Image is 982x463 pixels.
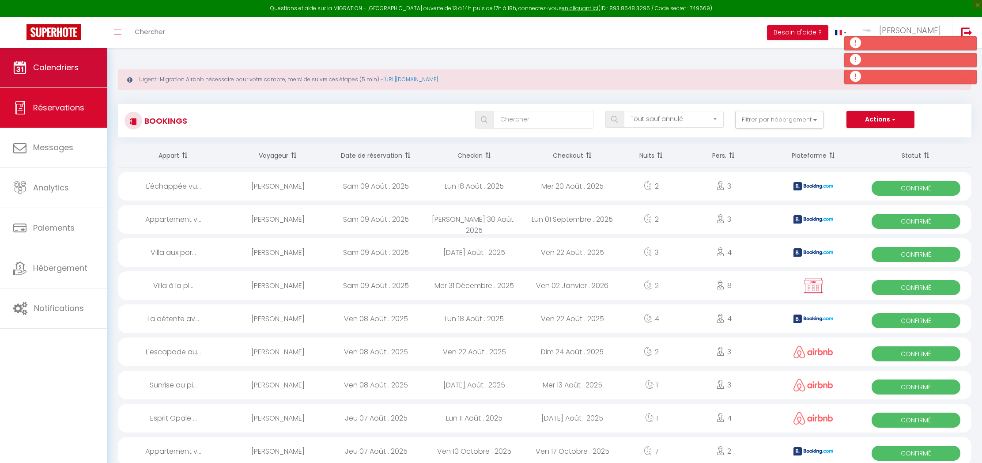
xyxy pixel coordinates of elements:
span: Chercher [135,27,165,36]
img: Super Booking [26,24,81,40]
img: ... [860,26,873,35]
span: Notifications [34,303,84,314]
th: Sort by channel [767,144,861,167]
th: Sort by people [681,144,767,167]
a: ... [PERSON_NAME] [854,17,952,48]
a: Chercher [128,17,172,48]
span: [PERSON_NAME] [879,25,941,36]
th: Sort by nights [622,144,681,167]
input: Chercher [494,111,593,129]
button: Open LiveChat chat widget [7,4,34,30]
a: en cliquant ici [562,4,598,12]
th: Sort by guest [229,144,327,167]
span: Paiements [33,222,75,233]
a: [URL][DOMAIN_NAME] [383,76,438,83]
th: Sort by booking date [327,144,425,167]
span: Analytics [33,182,69,193]
th: Sort by checkout [523,144,621,167]
button: Filtrer par hébergement [735,111,823,129]
th: Sort by rentals [118,144,229,167]
span: Messages [33,142,73,153]
th: Sort by status [861,144,971,167]
h3: Bookings [142,111,187,131]
img: logout [961,27,972,38]
button: Close [961,76,966,84]
span: Calendriers [33,62,79,73]
span: Réservations [33,102,84,113]
button: Besoin d'aide ? [767,25,828,40]
th: Sort by checkin [425,144,523,167]
span: Hébergement [33,262,87,273]
button: Actions [846,111,914,129]
div: Urgent : Migration Airbnb nécessaire pour votre compte, merci de suivre ces étapes (5 min) - [118,69,971,90]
